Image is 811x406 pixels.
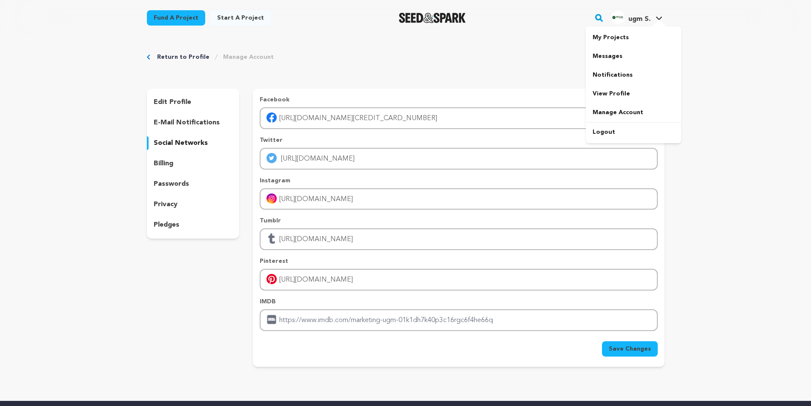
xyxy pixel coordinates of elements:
[157,53,209,61] a: Return to Profile
[260,176,657,185] p: Instagram
[260,297,657,306] p: IMDB
[611,11,625,24] img: 657fe954cb086196.jpg
[210,10,271,26] a: Start a project
[610,9,664,24] a: ugm S.'s Profile
[260,309,657,331] input: Enter IMDB profile link
[260,188,657,210] input: Enter instagram handle link
[260,257,657,265] p: Pinterest
[154,118,220,128] p: e-mail notifications
[267,193,277,204] img: instagram-mobile.svg
[260,136,657,144] p: Twitter
[260,269,657,291] input: Enter pinterest profile link
[610,9,664,27] span: ugm S.'s Profile
[147,95,240,109] button: edit profile
[260,216,657,225] p: Tumblr
[154,220,179,230] p: pledges
[586,66,681,84] a: Notifications
[260,148,657,170] input: Enter twitter profile link
[147,116,240,130] button: e-mail notifications
[260,107,657,129] input: Enter facebook profile link
[586,103,681,122] a: Manage Account
[399,13,466,23] a: Seed&Spark Homepage
[147,157,240,170] button: billing
[147,218,240,232] button: pledges
[154,97,191,107] p: edit profile
[609,345,651,353] span: Save Changes
[260,95,657,104] p: Facebook
[267,274,277,284] img: pinterest-mobile.svg
[147,198,240,211] button: privacy
[260,228,657,250] input: Enter tubmlr profile link
[628,16,651,23] span: ugm S.
[586,123,681,141] a: Logout
[154,179,189,189] p: passwords
[586,28,681,47] a: My Projects
[154,199,178,210] p: privacy
[154,158,173,169] p: billing
[154,138,208,148] p: social networks
[602,341,658,357] button: Save Changes
[399,13,466,23] img: Seed&Spark Logo Dark Mode
[147,177,240,191] button: passwords
[147,136,240,150] button: social networks
[267,112,277,123] img: facebook-mobile.svg
[223,53,274,61] a: Manage Account
[267,153,277,163] img: twitter-mobile.svg
[586,84,681,103] a: View Profile
[586,47,681,66] a: Messages
[147,53,665,61] div: Breadcrumb
[611,11,651,24] div: ugm S.'s Profile
[267,233,277,244] img: tumblr.svg
[147,10,205,26] a: Fund a project
[267,314,277,325] img: imdb.svg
